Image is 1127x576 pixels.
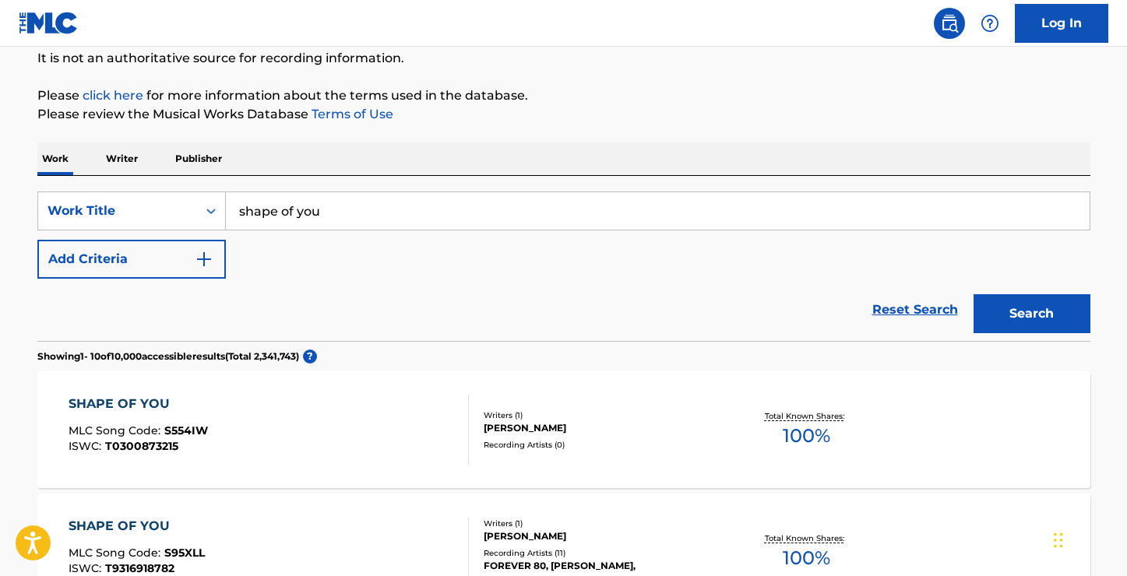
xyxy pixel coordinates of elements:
[69,546,164,560] span: MLC Song Code :
[83,88,143,103] a: click here
[37,105,1090,124] p: Please review the Musical Works Database
[171,142,227,175] p: Publisher
[484,409,719,421] div: Writers ( 1 )
[981,14,999,33] img: help
[105,439,178,453] span: T0300873215
[303,349,317,364] span: ?
[164,546,205,560] span: S95XLL
[69,517,205,536] div: SHAPE OF YOU
[37,349,299,364] p: Showing 1 - 10 of 10,000 accessible results (Total 2,341,743 )
[484,547,719,559] div: Recording Artists ( 11 )
[195,250,213,269] img: 9d2ae6d4665cec9f34b9.svg
[308,107,393,121] a: Terms of Use
[37,240,226,279] button: Add Criteria
[69,561,105,575] span: ISWC :
[484,421,719,435] div: [PERSON_NAME]
[37,371,1090,488] a: SHAPE OF YOUMLC Song Code:S554IWISWC:T0300873215Writers (1)[PERSON_NAME]Recording Artists (0)Tota...
[484,529,719,543] div: [PERSON_NAME]
[934,8,965,39] a: Public Search
[101,142,143,175] p: Writer
[865,293,966,327] a: Reset Search
[783,422,830,450] span: 100 %
[37,191,1090,341] form: Search Form
[1049,501,1127,576] iframe: Chat Widget
[974,8,1005,39] div: Help
[484,518,719,529] div: Writers ( 1 )
[19,12,79,34] img: MLC Logo
[37,142,73,175] p: Work
[69,395,208,413] div: SHAPE OF YOU
[37,86,1090,105] p: Please for more information about the terms used in the database.
[105,561,174,575] span: T9316918782
[48,202,188,220] div: Work Title
[1049,501,1127,576] div: 聊天小工具
[974,294,1090,333] button: Search
[940,14,959,33] img: search
[1015,4,1108,43] a: Log In
[765,410,848,422] p: Total Known Shares:
[69,439,105,453] span: ISWC :
[1054,517,1063,564] div: 拖曳
[164,423,208,437] span: S554IW
[765,532,848,544] p: Total Known Shares:
[484,439,719,451] div: Recording Artists ( 0 )
[783,544,830,572] span: 100 %
[69,423,164,437] span: MLC Song Code :
[37,49,1090,68] p: It is not an authoritative source for recording information.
